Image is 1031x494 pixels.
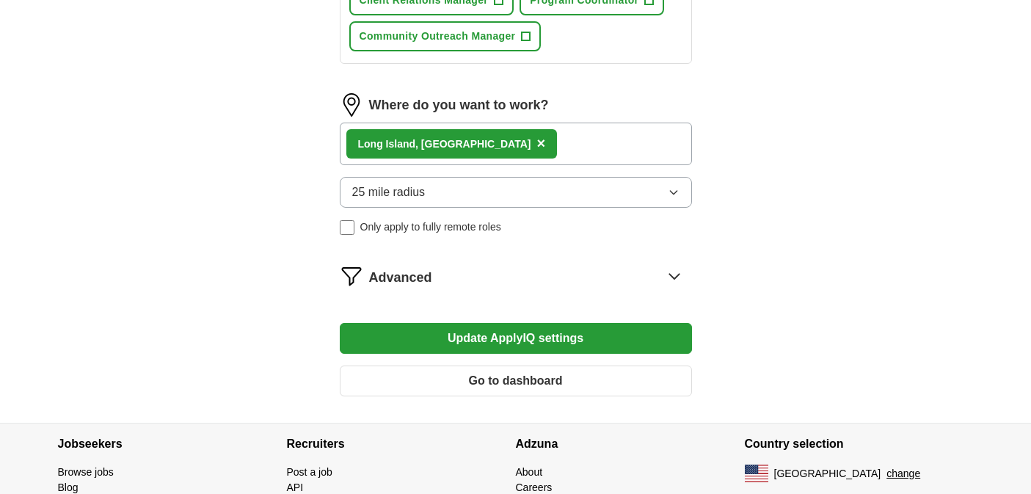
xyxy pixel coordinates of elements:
[358,138,409,150] strong: Long Islan
[360,219,501,235] span: Only apply to fully remote roles
[58,482,79,493] a: Blog
[340,323,692,354] button: Update ApplyIQ settings
[886,466,920,482] button: change
[369,95,549,115] label: Where do you want to work?
[536,133,545,155] button: ×
[369,268,432,288] span: Advanced
[360,29,516,44] span: Community Outreach Manager
[536,135,545,151] span: ×
[287,466,332,478] a: Post a job
[340,177,692,208] button: 25 mile radius
[340,264,363,288] img: filter
[516,482,553,493] a: Careers
[745,424,974,465] h4: Country selection
[349,21,542,51] button: Community Outreach Manager
[58,466,114,478] a: Browse jobs
[340,366,692,396] button: Go to dashboard
[358,137,531,152] div: d, [GEOGRAPHIC_DATA]
[287,482,304,493] a: API
[774,466,881,482] span: [GEOGRAPHIC_DATA]
[340,93,363,117] img: location.png
[745,465,768,482] img: US flag
[352,184,426,201] span: 25 mile radius
[340,220,354,235] input: Only apply to fully remote roles
[516,466,543,478] a: About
